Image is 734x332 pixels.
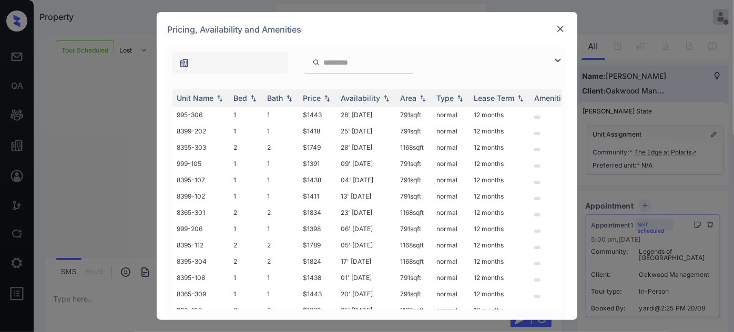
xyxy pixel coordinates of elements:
[337,269,396,286] td: 01' [DATE]
[229,302,263,318] td: 2
[337,221,396,237] td: 06' [DATE]
[396,204,432,221] td: 1168 sqft
[233,94,247,102] div: Bed
[263,188,299,204] td: 1
[474,94,514,102] div: Lease Term
[172,269,229,286] td: 8395-108
[229,107,263,123] td: 1
[303,94,321,102] div: Price
[299,172,337,188] td: $1438
[396,155,432,172] td: 791 sqft
[396,237,432,253] td: 1168 sqft
[470,286,530,302] td: 12 months
[172,253,229,269] td: 8395-304
[555,24,566,34] img: close
[337,107,396,123] td: 28' [DATE]
[396,286,432,302] td: 791 sqft
[432,269,470,286] td: normal
[299,269,337,286] td: $1438
[263,302,299,318] td: 2
[337,286,396,302] td: 20' [DATE]
[337,237,396,253] td: 05' [DATE]
[172,155,229,172] td: 999-105
[229,172,263,188] td: 1
[263,253,299,269] td: 2
[470,302,530,318] td: 12 months
[534,94,569,102] div: Amenities
[172,237,229,253] td: 8395-112
[432,172,470,188] td: normal
[263,221,299,237] td: 1
[299,204,337,221] td: $1834
[172,204,229,221] td: 8365-301
[177,94,213,102] div: Unit Name
[432,204,470,221] td: normal
[396,253,432,269] td: 1168 sqft
[299,221,337,237] td: $1398
[299,237,337,253] td: $1789
[470,123,530,139] td: 12 months
[248,95,259,102] img: sorting
[396,172,432,188] td: 791 sqft
[172,107,229,123] td: 995-306
[229,188,263,204] td: 1
[299,188,337,204] td: $1411
[263,204,299,221] td: 2
[229,204,263,221] td: 2
[432,123,470,139] td: normal
[337,123,396,139] td: 25' [DATE]
[215,95,225,102] img: sorting
[396,139,432,155] td: 1168 sqft
[284,95,294,102] img: sorting
[515,95,526,102] img: sorting
[172,221,229,237] td: 999-206
[337,139,396,155] td: 28' [DATE]
[470,237,530,253] td: 12 months
[432,155,470,172] td: normal
[381,95,392,102] img: sorting
[470,188,530,204] td: 12 months
[299,123,337,139] td: $1418
[337,188,396,204] td: 13' [DATE]
[172,286,229,302] td: 8365-309
[299,107,337,123] td: $1443
[552,54,564,67] img: icon-zuma
[417,95,428,102] img: sorting
[470,155,530,172] td: 12 months
[263,155,299,172] td: 1
[299,155,337,172] td: $1391
[267,94,283,102] div: Bath
[396,123,432,139] td: 791 sqft
[229,237,263,253] td: 2
[396,302,432,318] td: 1168 sqft
[470,221,530,237] td: 12 months
[172,139,229,155] td: 8355-303
[229,286,263,302] td: 1
[299,253,337,269] td: $1824
[337,302,396,318] td: 25' [DATE]
[229,155,263,172] td: 1
[229,269,263,286] td: 1
[229,253,263,269] td: 2
[299,139,337,155] td: $1749
[337,155,396,172] td: 09' [DATE]
[157,12,577,47] div: Pricing, Availability and Amenities
[172,172,229,188] td: 8395-107
[229,139,263,155] td: 2
[263,286,299,302] td: 1
[263,172,299,188] td: 1
[455,95,465,102] img: sorting
[341,94,380,102] div: Availability
[432,139,470,155] td: normal
[299,302,337,318] td: $1839
[396,221,432,237] td: 791 sqft
[263,107,299,123] td: 1
[432,237,470,253] td: normal
[337,172,396,188] td: 04' [DATE]
[470,204,530,221] td: 12 months
[432,221,470,237] td: normal
[337,253,396,269] td: 17' [DATE]
[263,123,299,139] td: 1
[337,204,396,221] td: 23' [DATE]
[470,269,530,286] td: 12 months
